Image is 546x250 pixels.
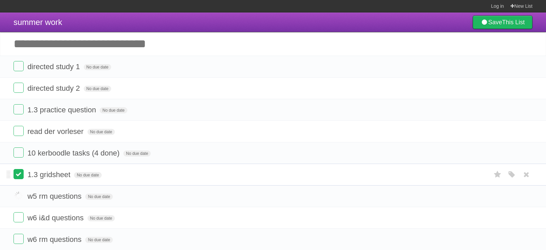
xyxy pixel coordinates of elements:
[85,237,113,243] span: No due date
[74,172,101,178] span: No due date
[88,215,115,221] span: No due date
[88,129,115,135] span: No due date
[27,84,81,92] span: directed study 2
[123,150,151,157] span: No due date
[14,61,24,71] label: Done
[100,107,127,113] span: No due date
[14,18,62,27] span: summer work
[27,235,83,244] span: w6 rm questions
[14,212,24,222] label: Done
[14,104,24,114] label: Done
[491,169,504,180] label: Star task
[502,19,525,26] b: This List
[84,64,111,70] span: No due date
[85,194,113,200] span: No due date
[14,234,24,244] label: Done
[473,16,532,29] a: SaveThis List
[27,214,85,222] span: w6 i&d questions
[27,149,121,157] span: 10 kerboodle tasks (4 done)
[27,127,85,136] span: read der vorleser
[14,83,24,93] label: Done
[84,86,111,92] span: No due date
[27,106,98,114] span: 1.3 practice question
[27,170,72,179] span: 1.3 gridsheet
[14,169,24,179] label: Done
[27,62,81,71] span: directed study 1
[14,126,24,136] label: Done
[14,191,24,201] label: Done
[27,192,83,200] span: w5 rm questions
[14,147,24,158] label: Done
